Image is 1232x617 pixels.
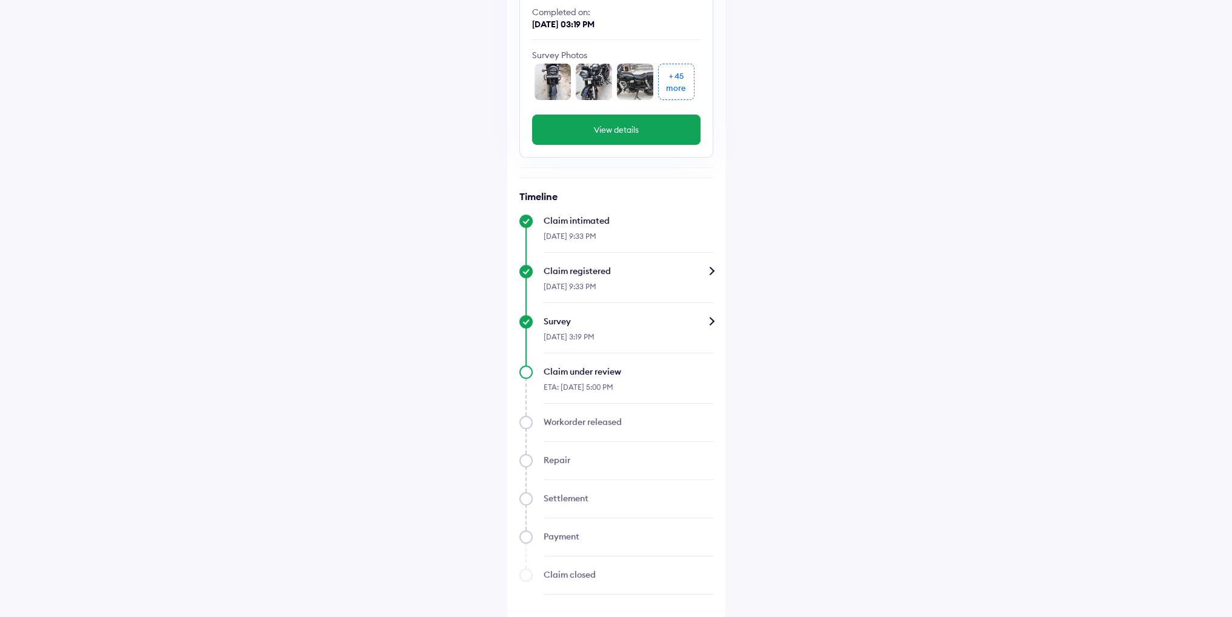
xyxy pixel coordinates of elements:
div: [DATE] 9:33 PM [544,227,713,253]
div: Completed on: [532,6,701,18]
img: front [534,64,571,100]
img: left [617,64,653,100]
div: + 45 [669,70,684,82]
div: Settlement [544,492,713,504]
div: Workorder released [544,416,713,428]
div: Claim closed [544,569,713,581]
div: Payment [544,530,713,542]
div: ETA: [DATE] 5:00 PM [544,378,713,404]
div: Survey Photos [532,49,701,61]
h6: Timeline [519,190,713,202]
div: more [666,82,686,94]
div: [DATE] 9:33 PM [544,277,713,303]
div: [DATE] 3:19 PM [544,327,713,353]
img: front_l_corner [576,64,612,100]
div: Claim intimated [544,215,713,227]
div: Repair [544,454,713,466]
div: Claim registered [544,265,713,277]
div: [DATE] 03:19 PM [532,18,701,30]
div: Survey [544,315,713,327]
button: View details [532,115,701,145]
div: Claim under review [544,365,713,378]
